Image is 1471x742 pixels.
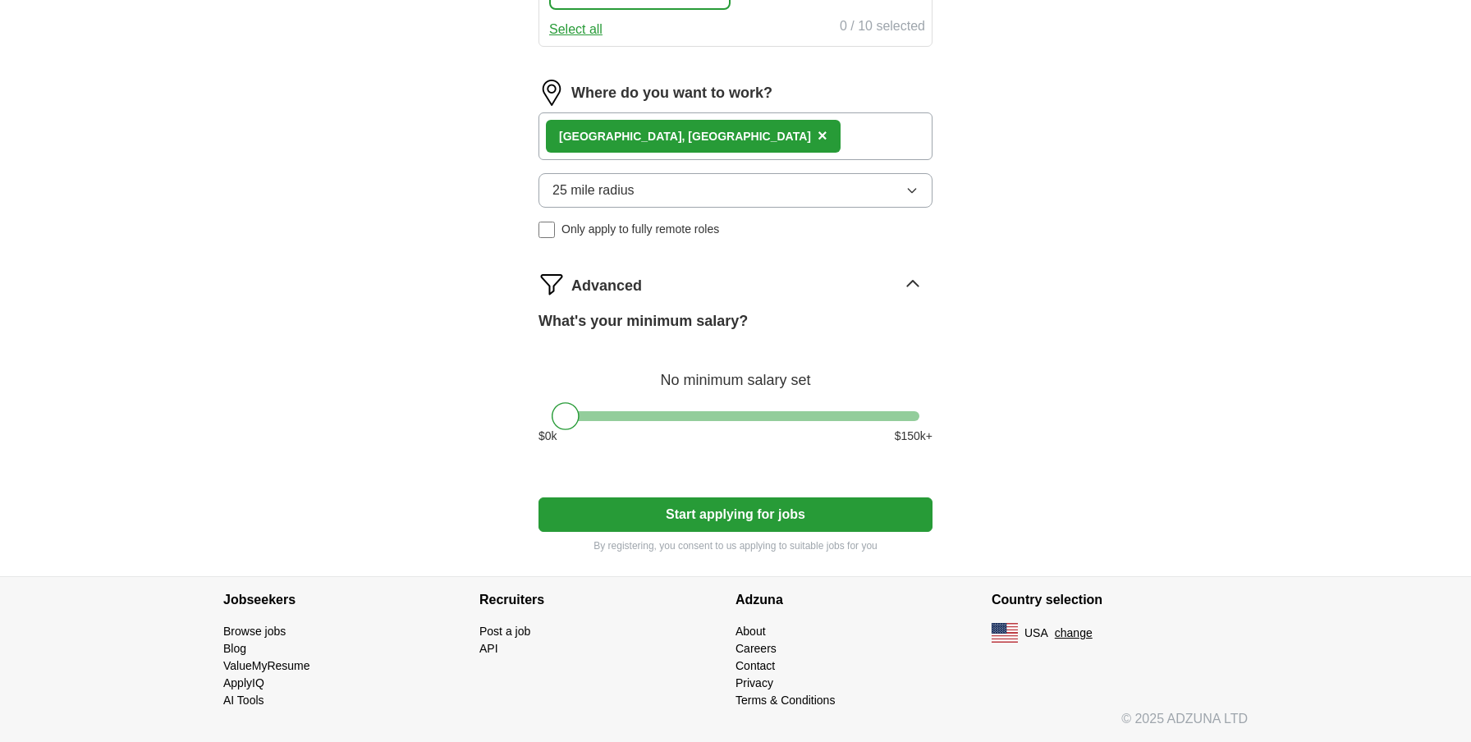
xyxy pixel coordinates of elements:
[223,694,264,707] a: AI Tools
[538,222,555,238] input: Only apply to fully remote roles
[735,625,766,638] a: About
[1055,625,1093,642] button: change
[538,310,748,332] label: What's your minimum salary?
[559,130,682,143] strong: [GEOGRAPHIC_DATA]
[895,428,933,445] span: $ 150 k+
[992,623,1018,643] img: US flag
[735,642,777,655] a: Careers
[992,577,1248,623] h4: Country selection
[735,659,775,672] a: Contact
[223,625,286,638] a: Browse jobs
[538,80,565,106] img: location.png
[735,676,773,689] a: Privacy
[735,694,835,707] a: Terms & Conditions
[571,275,642,297] span: Advanced
[818,126,827,144] span: ×
[538,352,933,392] div: No minimum salary set
[538,538,933,553] p: By registering, you consent to us applying to suitable jobs for you
[571,82,772,104] label: Where do you want to work?
[223,676,264,689] a: ApplyIQ
[538,173,933,208] button: 25 mile radius
[559,128,811,145] div: , [GEOGRAPHIC_DATA]
[223,642,246,655] a: Blog
[210,709,1261,742] div: © 2025 ADZUNA LTD
[552,181,635,200] span: 25 mile radius
[549,20,603,39] button: Select all
[538,428,557,445] span: $ 0 k
[538,271,565,297] img: filter
[479,642,498,655] a: API
[479,625,530,638] a: Post a job
[223,659,310,672] a: ValueMyResume
[561,221,719,238] span: Only apply to fully remote roles
[818,124,827,149] button: ×
[840,16,925,39] div: 0 / 10 selected
[1024,625,1048,642] span: USA
[538,497,933,532] button: Start applying for jobs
